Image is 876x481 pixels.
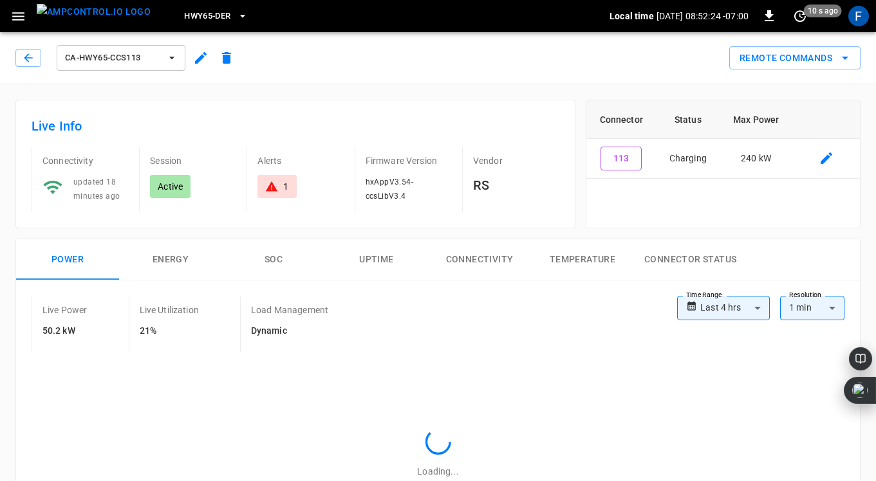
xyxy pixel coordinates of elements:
span: hxAppV3.54-ccsLibV3.4 [366,177,413,201]
label: Time Range [686,290,722,300]
img: ampcontrol.io logo [37,4,151,20]
p: [DATE] 08:52:24 -07:00 [657,10,749,23]
p: Live Power [42,304,88,316]
span: 10 s ago [804,5,842,17]
button: HWY65-DER [179,4,252,29]
label: Resolution [789,290,821,300]
h6: 21% [140,324,199,338]
td: 240 kW [720,139,792,179]
h6: RS [473,175,559,195]
span: HWY65-DER [184,9,230,24]
p: Alerts [257,154,344,167]
button: Connector Status [634,239,747,280]
button: SOC [222,239,325,280]
th: Status [657,100,720,139]
div: profile-icon [848,6,869,26]
button: Power [16,239,119,280]
h6: Dynamic [251,324,328,338]
p: Live Utilization [140,304,199,316]
div: 1 min [780,296,844,320]
button: Energy [119,239,222,280]
h6: 50.2 kW [42,324,88,338]
th: Connector [586,100,657,139]
p: Session [150,154,236,167]
button: set refresh interval [790,6,810,26]
span: Loading... [417,466,458,476]
button: 113 [601,147,642,170]
p: Vendor [473,154,559,167]
span: ca-hwy65-ccs113 [65,51,160,66]
button: Temperature [531,239,634,280]
button: Uptime [325,239,428,280]
h6: Live Info [32,116,559,136]
p: Connectivity [42,154,129,167]
th: Max Power [720,100,792,139]
p: Active [158,180,183,193]
p: Firmware Version [366,154,452,167]
p: Load Management [251,304,328,316]
button: Connectivity [428,239,531,280]
div: 1 [283,180,288,193]
span: updated 18 minutes ago [73,177,120,201]
button: Remote Commands [729,46,861,70]
table: connector table [586,100,860,179]
div: Last 4 hrs [700,296,770,320]
div: remote commands options [729,46,861,70]
p: Local time [610,10,654,23]
td: Charging [657,139,720,179]
button: ca-hwy65-ccs113 [57,45,185,71]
